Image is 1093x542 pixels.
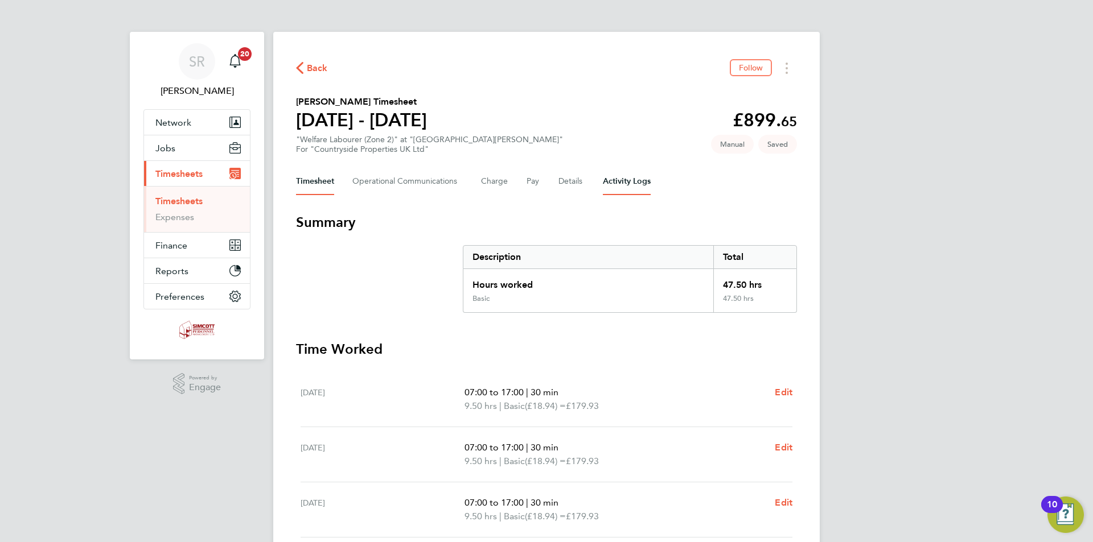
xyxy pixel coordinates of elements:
[1047,497,1084,533] button: Open Resource Center, 10 new notifications
[775,496,792,510] a: Edit
[481,168,508,195] button: Charge
[296,109,427,131] h1: [DATE] - [DATE]
[775,386,792,399] a: Edit
[566,456,599,466] span: £179.93
[144,110,250,135] button: Network
[143,43,250,98] a: SR[PERSON_NAME]
[713,269,796,294] div: 47.50 hrs
[352,168,463,195] button: Operational Communications
[504,454,525,468] span: Basic
[465,442,524,453] span: 07:00 to 17:00
[465,511,497,522] span: 9.50 hrs
[296,213,797,231] h3: Summary
[499,400,502,411] span: |
[525,456,566,466] span: (£18.94) =
[465,456,497,466] span: 9.50 hrs
[775,441,792,454] a: Edit
[296,168,334,195] button: Timesheet
[155,196,203,206] a: Timesheets
[301,441,465,468] div: [DATE]
[566,400,599,411] span: £179.93
[173,373,221,395] a: Powered byEngage
[566,511,599,522] span: £179.93
[463,245,797,313] div: Summary
[143,321,250,339] a: Go to home page
[296,144,563,154] div: For "Countryside Properties UK Ltd"
[144,233,250,258] button: Finance
[224,43,246,80] a: 20
[730,59,772,76] button: Follow
[144,186,250,232] div: Timesheets
[504,399,525,413] span: Basic
[499,511,502,522] span: |
[531,497,558,508] span: 30 min
[713,294,796,312] div: 47.50 hrs
[189,383,221,392] span: Engage
[296,95,427,109] h2: [PERSON_NAME] Timesheet
[781,113,797,130] span: 65
[504,510,525,523] span: Basic
[1047,504,1057,519] div: 10
[733,109,797,131] app-decimal: £899.
[739,63,763,73] span: Follow
[775,442,792,453] span: Edit
[758,135,797,154] span: This timesheet is Saved.
[472,294,490,303] div: Basic
[525,511,566,522] span: (£18.94) =
[775,387,792,398] span: Edit
[301,496,465,523] div: [DATE]
[603,168,651,195] button: Activity Logs
[155,240,187,251] span: Finance
[155,168,203,179] span: Timesheets
[465,387,524,398] span: 07:00 to 17:00
[465,400,497,411] span: 9.50 hrs
[711,135,754,154] span: This timesheet was manually created.
[296,135,563,154] div: "Welfare Labourer (Zone 2)" at "[GEOGRAPHIC_DATA][PERSON_NAME]"
[189,373,221,383] span: Powered by
[155,291,204,302] span: Preferences
[463,269,713,294] div: Hours worked
[499,456,502,466] span: |
[531,387,558,398] span: 30 min
[155,212,194,222] a: Expenses
[776,59,797,77] button: Timesheets Menu
[296,61,328,75] button: Back
[525,400,566,411] span: (£18.94) =
[155,143,175,154] span: Jobs
[238,47,252,61] span: 20
[713,246,796,268] div: Total
[155,266,188,276] span: Reports
[558,168,585,195] button: Details
[527,168,540,195] button: Pay
[143,84,250,98] span: Scott Ridgers
[526,442,528,453] span: |
[179,321,215,339] img: simcott-logo-retina.png
[301,386,465,413] div: [DATE]
[130,32,264,359] nav: Main navigation
[144,135,250,160] button: Jobs
[531,442,558,453] span: 30 min
[144,258,250,283] button: Reports
[463,246,713,268] div: Description
[526,497,528,508] span: |
[775,497,792,508] span: Edit
[144,161,250,186] button: Timesheets
[465,497,524,508] span: 07:00 to 17:00
[526,387,528,398] span: |
[296,340,797,358] h3: Time Worked
[189,54,205,69] span: SR
[307,61,328,75] span: Back
[144,284,250,309] button: Preferences
[155,117,191,128] span: Network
